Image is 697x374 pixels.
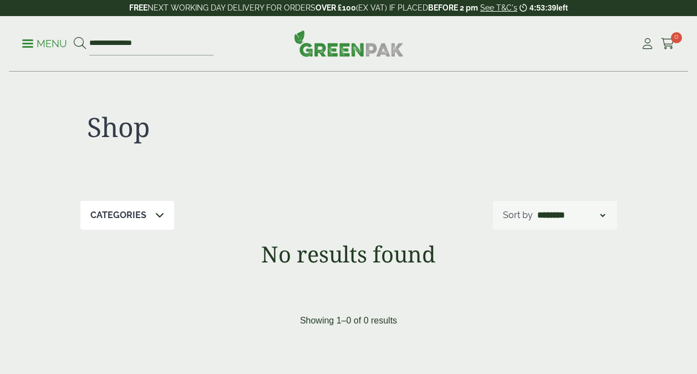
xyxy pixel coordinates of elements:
[300,314,397,327] p: Showing 1–0 of 0 results
[671,32,682,43] span: 0
[22,37,67,50] p: Menu
[661,38,675,49] i: Cart
[316,3,356,12] strong: OVER £100
[530,3,556,12] span: 4:53:39
[661,36,675,52] a: 0
[87,111,342,143] h1: Shop
[294,30,404,57] img: GreenPak Supplies
[535,209,607,222] select: Shop order
[129,3,147,12] strong: FREE
[50,241,647,267] h1: No results found
[428,3,478,12] strong: BEFORE 2 pm
[480,3,517,12] a: See T&C's
[556,3,568,12] span: left
[503,209,533,222] p: Sort by
[640,38,654,49] i: My Account
[22,37,67,48] a: Menu
[90,209,146,222] p: Categories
